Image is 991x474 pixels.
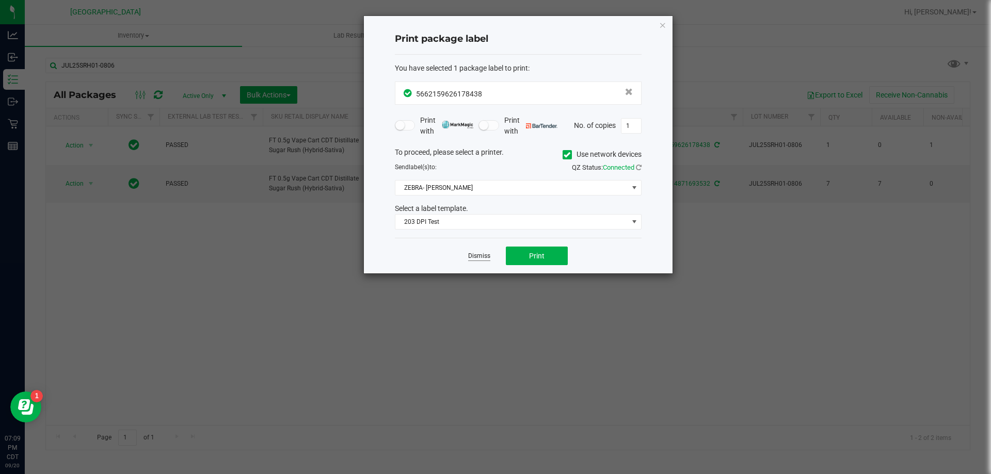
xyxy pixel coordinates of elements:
[409,164,429,171] span: label(s)
[30,390,43,402] iframe: Resource center unread badge
[395,32,642,46] h4: Print package label
[574,121,616,129] span: No. of copies
[387,203,649,214] div: Select a label template.
[420,115,473,137] span: Print with
[504,115,557,137] span: Print with
[416,90,482,98] span: 5662159626178438
[572,164,642,171] span: QZ Status:
[387,147,649,162] div: To proceed, please select a printer.
[395,63,642,74] div: :
[529,252,545,260] span: Print
[526,123,557,128] img: bartender.png
[10,391,41,422] iframe: Resource center
[603,164,634,171] span: Connected
[563,149,642,160] label: Use network devices
[395,64,528,72] span: You have selected 1 package label to print
[468,252,490,260] a: Dismiss
[404,88,413,99] span: In Sync
[395,215,628,229] span: 203 DPI Test
[506,247,568,265] button: Print
[395,181,628,195] span: ZEBRA- [PERSON_NAME]
[442,121,473,128] img: mark_magic_cybra.png
[395,164,437,171] span: Send to:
